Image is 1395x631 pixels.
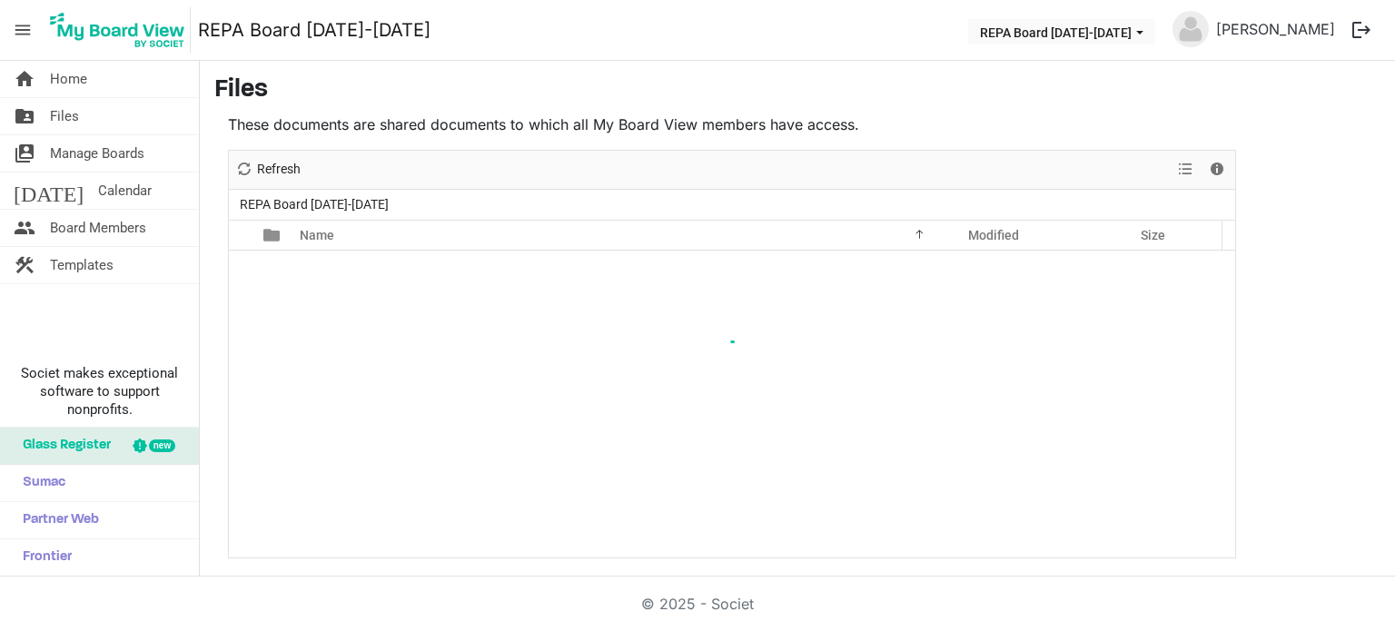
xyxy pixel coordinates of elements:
p: These documents are shared documents to which all My Board View members have access. [228,113,1236,135]
span: switch_account [14,135,35,172]
img: My Board View Logo [45,7,191,53]
span: Societ makes exceptional software to support nonprofits. [8,364,191,419]
span: home [14,61,35,97]
span: Templates [50,247,114,283]
img: no-profile-picture.svg [1172,11,1209,47]
button: REPA Board 2025-2026 dropdownbutton [968,19,1155,44]
span: people [14,210,35,246]
span: folder_shared [14,98,35,134]
button: logout [1342,11,1380,49]
a: REPA Board [DATE]-[DATE] [198,12,430,48]
span: Frontier [14,539,72,576]
a: © 2025 - Societ [641,595,754,613]
span: Home [50,61,87,97]
a: [PERSON_NAME] [1209,11,1342,47]
span: Calendar [98,173,152,209]
span: construction [14,247,35,283]
span: Files [50,98,79,134]
span: [DATE] [14,173,84,209]
a: My Board View Logo [45,7,198,53]
span: Manage Boards [50,135,144,172]
span: menu [5,13,40,47]
div: new [149,439,175,452]
span: Glass Register [14,428,111,464]
span: Sumac [14,465,65,501]
span: Partner Web [14,502,99,538]
span: Board Members [50,210,146,246]
h3: Files [214,75,1380,106]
